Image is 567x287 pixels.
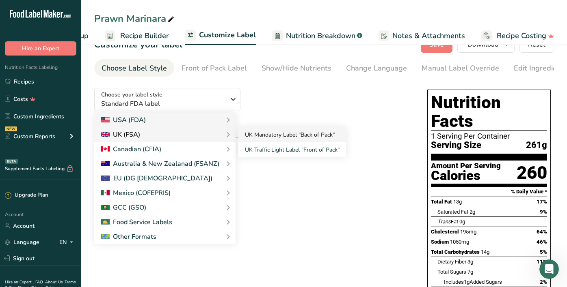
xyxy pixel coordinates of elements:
span: 14g [481,249,489,255]
span: Total Fat [431,199,452,205]
span: Standard FDA label [101,99,225,109]
a: FAQ . [35,279,45,285]
span: 46% [537,239,547,245]
div: Food Service Labels [101,217,172,227]
section: % Daily Value * [431,187,547,197]
a: Recipe Costing [481,27,554,45]
span: 2% [540,279,547,285]
span: Dietary Fiber [437,259,466,265]
span: Fat [437,218,458,225]
span: Serving Size [431,140,481,150]
span: 0g [459,218,465,225]
div: Amount Per Serving [431,162,501,170]
div: Front of Pack Label [182,63,247,74]
div: Show/Hide Nutrients [262,63,331,74]
div: Canadian (CFIA) [101,144,161,154]
div: Manual Label Override [422,63,499,74]
a: Hire an Expert . [5,279,34,285]
div: Custom Reports [5,132,55,141]
div: USA (FDA) [101,115,146,125]
div: Change Language [346,63,407,74]
span: Recipe Builder [120,30,169,41]
span: 3g [467,259,473,265]
span: Total Sugars [437,269,466,275]
span: Saturated Fat [437,209,468,215]
a: Notes & Attachments [379,27,465,45]
a: Language [5,235,39,249]
span: Cholesterol [431,229,459,235]
span: 64% [537,229,547,235]
div: BETA [5,159,18,164]
span: Nutrition Breakdown [286,30,355,41]
div: Upgrade Plan [5,191,48,199]
div: Other Formats [101,232,156,242]
button: Choose your label style Standard FDA label [94,88,240,111]
span: 2g [470,209,475,215]
div: Mexico (COFEPRIS) [101,188,171,198]
span: Choose your label style [101,90,162,99]
a: UK Traffic Light Label "Front of Pack" [238,142,346,157]
span: 11% [537,259,547,265]
span: 261g [526,140,547,150]
span: 17% [537,199,547,205]
span: Customize Label [199,30,256,41]
div: EU (DG [DEMOGRAPHIC_DATA]) [101,173,212,183]
div: 1 Serving Per Container [431,132,547,140]
span: 1050mg [450,239,469,245]
div: Prawn Marinara [94,11,176,26]
div: Choose Label Style [102,63,167,74]
a: Customize Label [185,26,256,45]
span: Sodium [431,239,449,245]
div: NEW [5,126,17,131]
span: 9% [540,209,547,215]
a: Nutrition Breakdown [272,27,362,45]
div: Calories [431,170,501,182]
a: Recipe Builder [105,27,169,45]
span: Recipe Costing [497,30,546,41]
div: 260 [517,162,547,184]
img: 2Q== [101,205,110,210]
div: Australia & New Zealanad (FSANZ) [101,159,219,169]
span: Notes & Attachments [392,30,465,41]
i: Trans [437,218,451,225]
span: Includes Added Sugars [444,279,502,285]
span: 7g [467,269,473,275]
span: 13g [453,199,462,205]
span: 5% [540,249,547,255]
a: About Us . [45,279,65,285]
a: UK Mandatory Label "Back of Pack" [238,127,346,142]
span: Total Carbohydrates [431,249,480,255]
h1: Nutrition Facts [431,93,547,131]
div: UK (FSA) [101,130,140,139]
div: GCC (GSO) [101,203,146,212]
span: 195mg [460,229,476,235]
div: EN [59,237,76,247]
button: Hire an Expert [5,41,76,56]
iframe: Intercom live chat [539,259,559,279]
span: 1g [464,279,470,285]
